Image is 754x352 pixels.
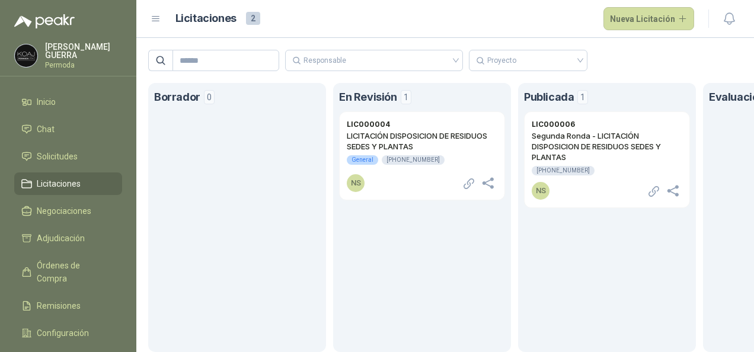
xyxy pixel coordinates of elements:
[37,150,78,163] span: Solicitudes
[14,254,122,290] a: Órdenes de Compra
[204,90,215,104] span: 0
[577,90,588,104] span: 1
[14,145,122,168] a: Solicitudes
[14,14,75,28] img: Logo peakr
[37,177,81,190] span: Licitaciones
[45,62,122,69] p: Permoda
[532,119,575,130] h3: LIC000006
[14,295,122,317] a: Remisiones
[351,177,361,189] p: NS
[532,166,595,175] div: [PHONE_NUMBER]
[14,118,122,140] a: Chat
[37,204,91,217] span: Negociaciones
[37,123,55,136] span: Chat
[347,155,378,165] div: General
[524,89,574,105] h1: Publicada
[175,10,237,27] h1: Licitaciones
[401,90,411,104] span: 1
[37,327,89,340] span: Configuración
[45,43,122,59] p: [PERSON_NAME] GUERRA
[347,130,497,152] h2: LICITACIÓN DISPOSICION DE RESIDUOS SEDES Y PLANTAS
[37,232,85,245] span: Adjudicación
[339,111,505,200] a: LIC000004LICITACIÓN DISPOSICION DE RESIDUOS SEDES Y PLANTASGeneral[PHONE_NUMBER]NS
[154,89,200,105] h1: Borrador
[382,155,445,165] div: [PHONE_NUMBER]
[14,200,122,222] a: Negociaciones
[14,172,122,195] a: Licitaciones
[246,12,260,25] span: 2
[524,111,690,208] a: LIC000006Segunda Ronda - LICITACIÓN DISPOSICION DE RESIDUOS SEDES Y PLANTAS[PHONE_NUMBER]NS
[15,44,37,67] img: Company Logo
[14,91,122,113] a: Inicio
[347,119,390,130] h3: LIC000004
[14,227,122,249] a: Adjudicación
[532,130,682,162] h2: Segunda Ronda - LICITACIÓN DISPOSICION DE RESIDUOS SEDES Y PLANTAS
[339,89,397,105] h1: En Revisión
[37,95,56,108] span: Inicio
[14,322,122,344] a: Configuración
[37,259,111,285] span: Órdenes de Compra
[37,299,81,312] span: Remisiones
[536,185,546,197] p: NS
[603,7,695,31] button: Nueva Licitación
